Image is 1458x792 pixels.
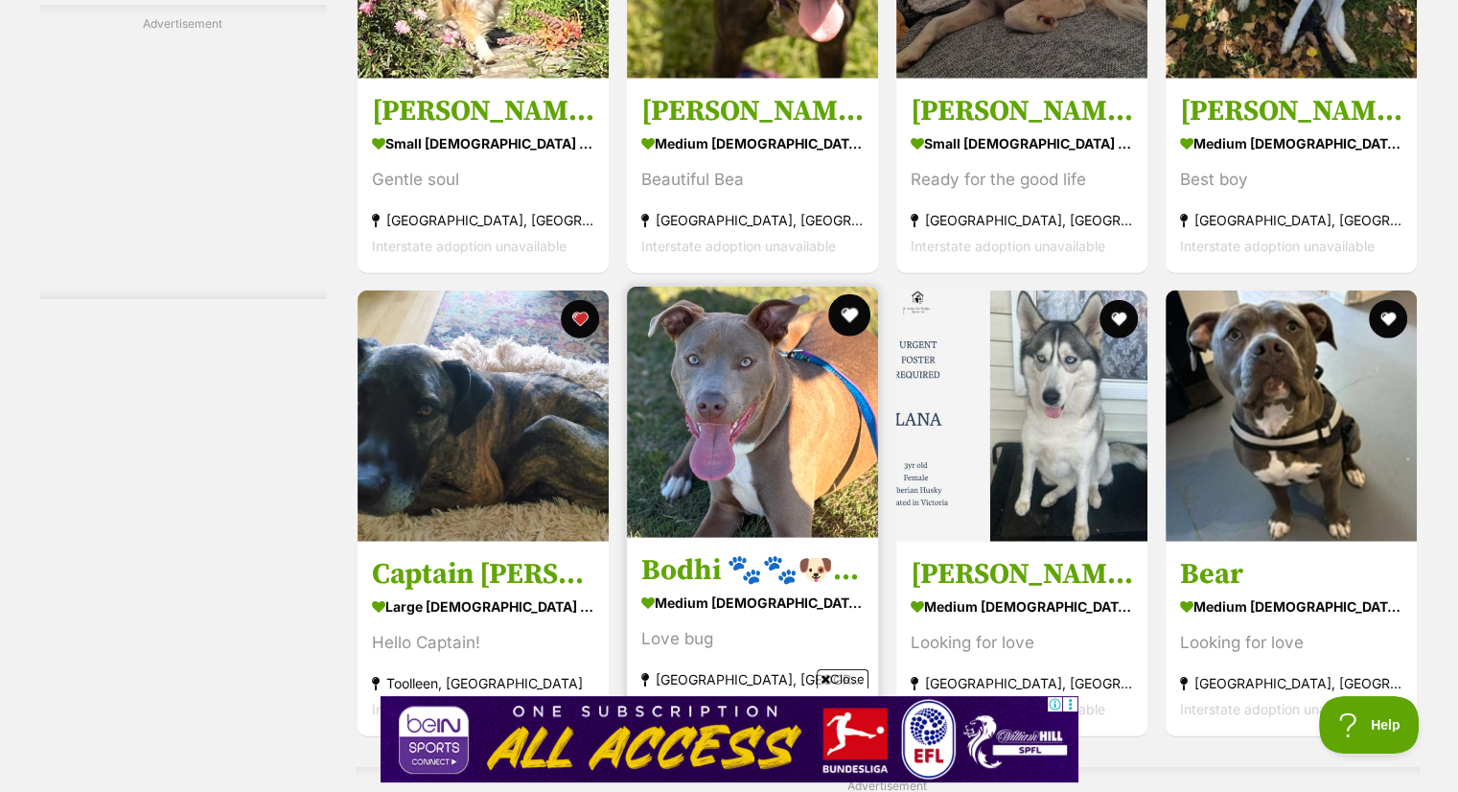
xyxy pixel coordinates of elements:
strong: medium [DEMOGRAPHIC_DATA] Dog [641,589,864,617]
button: favourite [828,294,870,337]
iframe: Advertisement [381,696,1078,782]
img: Lana - Siberian Husky Dog [896,291,1147,542]
strong: medium [DEMOGRAPHIC_DATA] Dog [1180,593,1402,620]
strong: medium [DEMOGRAPHIC_DATA] Dog [641,128,864,156]
div: Looking for love [1180,630,1402,656]
img: Captain Tamblyn - Great Dane Dog [358,291,609,542]
strong: large [DEMOGRAPHIC_DATA] Dog [372,593,594,620]
a: Bodhi 🐾🐾🐶🐶 medium [DEMOGRAPHIC_DATA] Dog Love bug [GEOGRAPHIC_DATA], [GEOGRAPHIC_DATA] Interstate... [627,538,878,733]
div: Gentle soul [372,166,594,192]
span: Interstate adoption unavailable [1180,237,1375,253]
h3: [PERSON_NAME] [641,92,864,128]
div: Advertisement [39,5,327,299]
span: Interstate adoption unavailable [1180,701,1375,717]
strong: [GEOGRAPHIC_DATA], [GEOGRAPHIC_DATA] [911,670,1133,696]
div: Looking for love [911,630,1133,656]
strong: medium [DEMOGRAPHIC_DATA] Dog [911,593,1133,620]
a: [PERSON_NAME] small [DEMOGRAPHIC_DATA] Dog Gentle soul [GEOGRAPHIC_DATA], [GEOGRAPHIC_DATA] Inter... [358,78,609,272]
a: [PERSON_NAME] medium [DEMOGRAPHIC_DATA] Dog Beautiful Bea [GEOGRAPHIC_DATA], [GEOGRAPHIC_DATA] In... [627,78,878,272]
strong: small [DEMOGRAPHIC_DATA] Dog [911,128,1133,156]
strong: [GEOGRAPHIC_DATA], [GEOGRAPHIC_DATA] [1180,206,1402,232]
a: [PERSON_NAME] medium [DEMOGRAPHIC_DATA] Dog Best boy [GEOGRAPHIC_DATA], [GEOGRAPHIC_DATA] Interst... [1166,78,1417,272]
a: [PERSON_NAME] medium [DEMOGRAPHIC_DATA] Dog Looking for love [GEOGRAPHIC_DATA], [GEOGRAPHIC_DATA]... [896,542,1147,736]
div: Ready for the good life [911,166,1133,192]
strong: Toolleen, [GEOGRAPHIC_DATA] [372,670,594,696]
h3: Captain [PERSON_NAME] [372,556,594,593]
strong: [GEOGRAPHIC_DATA], [GEOGRAPHIC_DATA] [641,666,864,692]
img: Bear - American Staffordshire Terrier Dog [1166,291,1417,542]
button: favourite [1370,300,1408,338]
h3: [PERSON_NAME] [911,92,1133,128]
span: Interstate adoption unavailable [911,237,1105,253]
span: Close [817,669,868,688]
iframe: Help Scout Beacon - Open [1319,696,1420,754]
img: Bodhi 🐾🐾🐶🐶 - American Staffordshire Terrier Dog [627,287,878,538]
h3: Bodhi 🐾🐾🐶🐶 [641,552,864,589]
strong: [GEOGRAPHIC_DATA], [GEOGRAPHIC_DATA] [1180,670,1402,696]
a: Captain [PERSON_NAME] large [DEMOGRAPHIC_DATA] Dog Hello Captain! Toolleen, [GEOGRAPHIC_DATA] Int... [358,542,609,736]
iframe: Advertisement [39,40,327,280]
button: favourite [561,300,599,338]
span: Interstate adoption unavailable [372,701,567,717]
strong: [GEOGRAPHIC_DATA], [GEOGRAPHIC_DATA] [911,206,1133,232]
span: Interstate adoption unavailable [372,237,567,253]
strong: [GEOGRAPHIC_DATA], [GEOGRAPHIC_DATA] [641,206,864,232]
div: Hello Captain! [372,630,594,656]
strong: medium [DEMOGRAPHIC_DATA] Dog [1180,128,1402,156]
div: Love bug [641,626,864,652]
h3: [PERSON_NAME] [372,92,594,128]
h3: [PERSON_NAME] [1180,92,1402,128]
button: favourite [1099,300,1138,338]
strong: small [DEMOGRAPHIC_DATA] Dog [372,128,594,156]
strong: [GEOGRAPHIC_DATA], [GEOGRAPHIC_DATA] [372,206,594,232]
a: Bear medium [DEMOGRAPHIC_DATA] Dog Looking for love [GEOGRAPHIC_DATA], [GEOGRAPHIC_DATA] Intersta... [1166,542,1417,736]
h3: [PERSON_NAME] [911,556,1133,593]
span: Interstate adoption unavailable [641,237,836,253]
div: Best boy [1180,166,1402,192]
div: Beautiful Bea [641,166,864,192]
a: [PERSON_NAME] small [DEMOGRAPHIC_DATA] Dog Ready for the good life [GEOGRAPHIC_DATA], [GEOGRAPHIC... [896,78,1147,272]
h3: Bear [1180,556,1402,593]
